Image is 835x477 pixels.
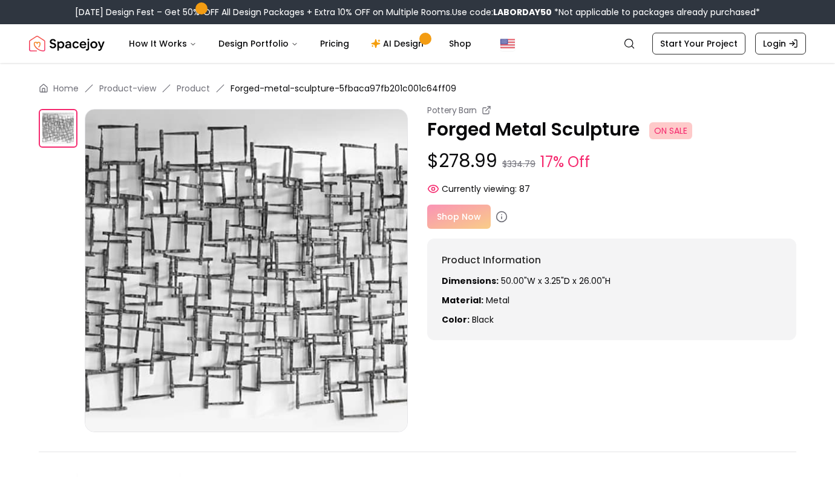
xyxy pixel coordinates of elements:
span: Forged-metal-sculpture-5fbaca97fb201c001c64ff09 [231,82,456,94]
span: 87 [519,183,530,195]
img: https://storage.googleapis.com/spacejoy-main/assets/5fbaca97fb201c001c64ff09/product_0_0ekooo1obo37 [85,109,408,432]
img: United States [500,36,515,51]
a: Login [755,33,806,54]
img: Spacejoy Logo [29,31,105,56]
small: 17% Off [540,151,590,173]
span: ON SALE [649,122,692,139]
span: Metal [486,294,509,306]
span: black [472,314,494,326]
span: Currently viewing: [442,183,517,195]
a: Home [53,82,79,94]
a: Spacejoy [29,31,105,56]
strong: Dimensions: [442,275,499,287]
a: Product-view [99,82,156,94]
nav: Global [29,24,806,63]
a: Start Your Project [652,33,745,54]
h6: Product Information [442,253,782,268]
button: How It Works [119,31,206,56]
nav: breadcrumb [39,82,796,94]
a: AI Design [361,31,437,56]
div: [DATE] Design Fest – Get 50% OFF All Design Packages + Extra 10% OFF on Multiple Rooms. [75,6,760,18]
nav: Main [119,31,481,56]
p: Forged Metal Sculpture [427,119,796,140]
img: https://storage.googleapis.com/spacejoy-main/assets/5fbaca97fb201c001c64ff09/product_0_0ekooo1obo37 [39,109,77,148]
a: Product [177,82,210,94]
p: 50.00"W x 3.25"D x 26.00"H [442,275,782,287]
small: $334.79 [502,158,535,170]
b: LABORDAY50 [493,6,552,18]
p: $278.99 [427,150,796,173]
span: *Not applicable to packages already purchased* [552,6,760,18]
button: Design Portfolio [209,31,308,56]
strong: Material: [442,294,483,306]
a: Shop [439,31,481,56]
span: Use code: [452,6,552,18]
a: Pricing [310,31,359,56]
strong: Color: [442,314,470,326]
small: Pottery Barn [427,104,477,116]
